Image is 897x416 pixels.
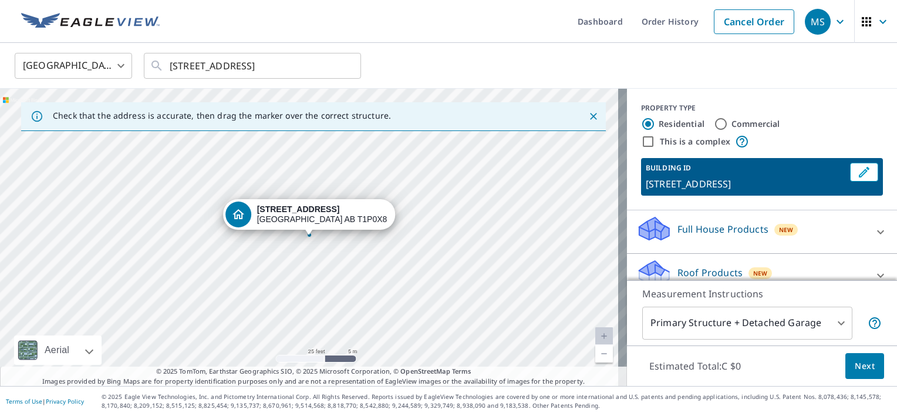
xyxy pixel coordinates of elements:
div: Full House ProductsNew [636,215,888,249]
div: [GEOGRAPHIC_DATA] [15,49,132,82]
a: Privacy Policy [46,397,84,405]
button: Next [845,353,884,380]
div: MS [805,9,831,35]
div: Roof ProductsNew [636,259,888,292]
div: Dropped pin, building 1, Residential property, 199 RAILWAY AVE WHEATLAND COUNTY AB T1P0X8 [223,199,396,236]
div: Primary Structure + Detached Garage [642,307,852,340]
a: Terms of Use [6,397,42,405]
span: New [779,225,794,234]
p: Full House Products [677,222,768,236]
div: Aerial [14,336,102,365]
span: Your report will include the primary structure and a detached garage if one exists. [868,316,882,330]
p: | [6,398,84,405]
label: This is a complex [660,136,730,147]
span: Next [855,359,875,374]
a: Current Level 20, Zoom Out [595,345,613,363]
p: BUILDING ID [646,163,691,173]
div: [GEOGRAPHIC_DATA] AB T1P0X8 [257,204,387,224]
input: Search by address or latitude-longitude [170,49,337,82]
label: Commercial [731,118,780,130]
p: Measurement Instructions [642,287,882,301]
span: © 2025 TomTom, Earthstar Geographics SIO, © 2025 Microsoft Corporation, © [156,367,471,377]
a: Current Level 20, Zoom In Disabled [595,327,613,345]
div: Aerial [41,336,73,365]
a: OpenStreetMap [400,367,450,375]
p: [STREET_ADDRESS] [646,177,845,191]
strong: [STREET_ADDRESS] [257,204,340,214]
p: Check that the address is accurate, then drag the marker over the correct structure. [53,110,391,121]
label: Residential [659,118,704,130]
p: © 2025 Eagle View Technologies, Inc. and Pictometry International Corp. All Rights Reserved. Repo... [102,392,891,410]
p: Estimated Total: C $0 [640,353,750,379]
button: Close [586,109,601,124]
button: Edit building 1 [850,163,878,182]
div: PROPERTY TYPE [641,103,883,113]
span: New [753,269,768,278]
a: Cancel Order [714,9,794,34]
img: EV Logo [21,13,160,31]
a: Terms [452,367,471,375]
p: Roof Products [677,266,743,280]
